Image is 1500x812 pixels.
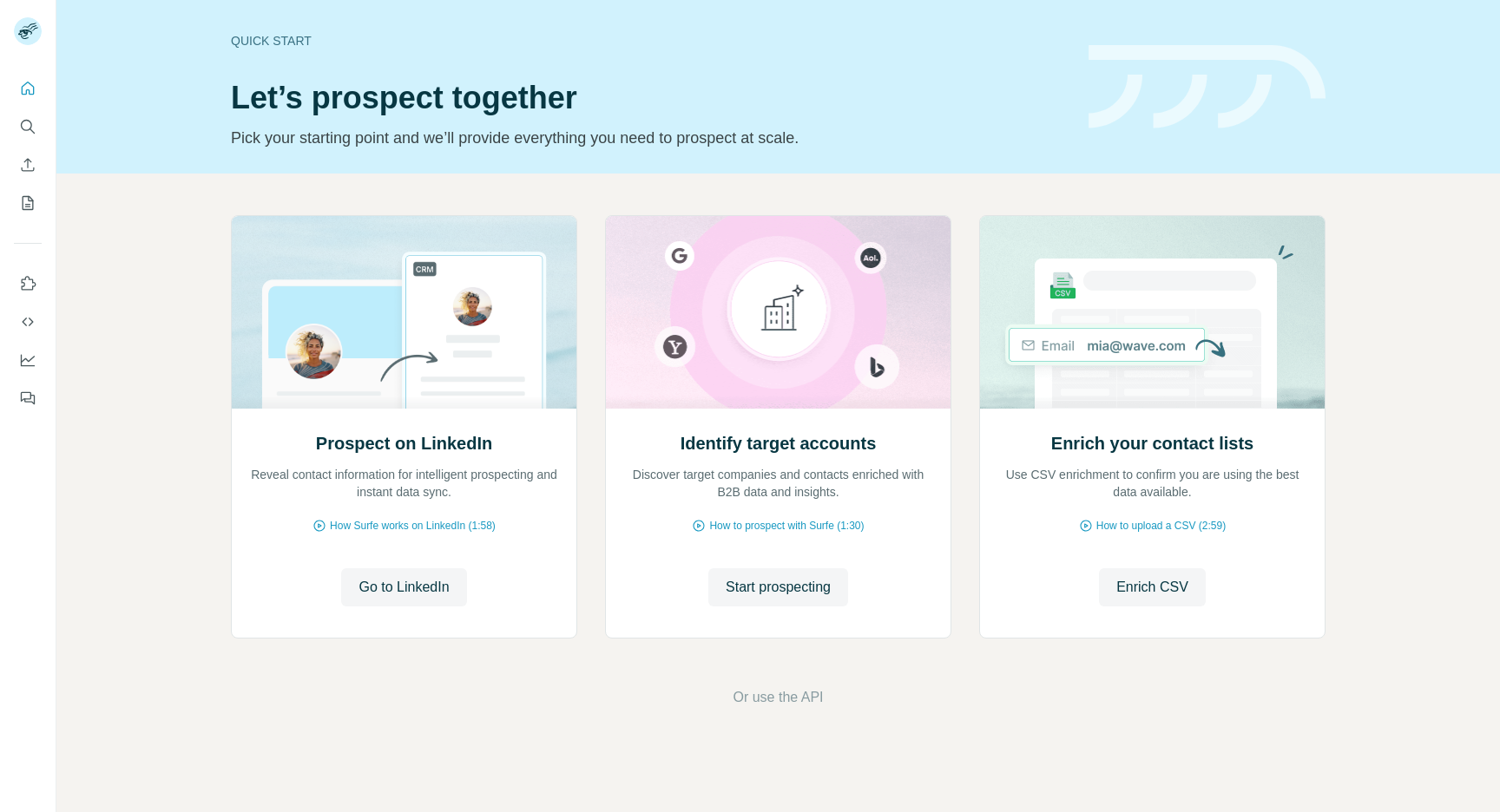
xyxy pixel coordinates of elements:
[623,466,933,501] p: Discover target companies and contacts enriched with B2B data and insights.
[708,568,848,606] button: Start prospecting
[14,111,42,142] button: Search
[605,216,951,409] img: Identify target accounts
[14,344,42,376] button: Dashboard
[1089,45,1326,129] img: banner
[14,187,42,219] button: My lists
[316,431,492,455] h2: Prospect on LinkedIn
[231,81,1068,115] h1: Let’s prospect together
[1116,577,1188,598] span: Enrich CSV
[681,431,877,455] h2: Identify target accounts
[231,216,577,409] img: Prospect on LinkedIn
[249,466,559,501] p: Reveal contact information for intelligent prospecting and instant data sync.
[1099,568,1206,606] button: Enrich CSV
[14,383,42,414] button: Feedback
[231,32,1068,49] div: Quick start
[14,268,42,299] button: Use Surfe on LinkedIn
[979,216,1326,409] img: Enrich your contact lists
[733,687,823,708] button: Or use the API
[1096,518,1226,534] span: How to upload a CSV (2:59)
[14,306,42,337] button: Use Surfe API
[14,149,42,180] button: Enrich CSV
[709,518,864,534] span: How to prospect with Surfe (1:30)
[726,577,831,598] span: Start prospecting
[359,577,449,598] span: Go to LinkedIn
[997,466,1307,501] p: Use CSV enrichment to confirm you are using the best data available.
[330,518,496,534] span: How Surfe works on LinkedIn (1:58)
[231,126,1068,150] p: Pick your starting point and we’ll provide everything you need to prospect at scale.
[1051,431,1253,455] h2: Enrich your contact lists
[341,568,466,606] button: Go to LinkedIn
[14,73,42,104] button: Quick start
